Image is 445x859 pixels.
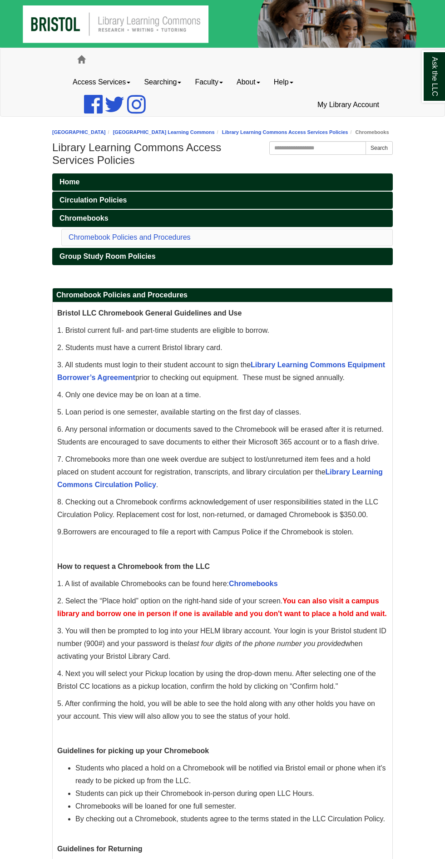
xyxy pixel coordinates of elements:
button: Search [366,141,393,155]
span: 1. Bristol current full- and part-time students are eligible to borrow. [57,326,269,334]
a: [GEOGRAPHIC_DATA] [52,129,106,135]
span: 9 [57,528,61,536]
li: Chromebooks [348,128,389,137]
a: Access Services [66,71,137,94]
a: Home [52,173,393,191]
span: 3. All students must login to their student account to sign the prior to checking out equipment. ... [57,361,385,381]
span: 1. A list of available Chromebooks can be found here: [57,580,278,587]
span: 2. Select the “Place hold” option on the right-hand side of your screen. [57,597,387,617]
span: 5. After confirming the hold, you will be able to see the hold along with any other holds you hav... [57,700,375,720]
span: By checking out a Chromebook, students agree to the terms stated in the LLC Circulation Policy. [75,815,385,823]
span: Guidelines for Returning [57,845,143,853]
a: Chromebooks [52,210,393,227]
a: Chromebook Policies and Procedures [69,233,191,241]
em: last four digits of the phone number you provided [188,640,345,647]
span: 8. Checking out a Chromebook confirms acknowledgement of user responsibilities stated in the LLC ... [57,498,378,518]
p: . [57,526,388,538]
a: My Library Account [311,94,386,116]
a: Help [267,71,300,94]
span: Students can pick up their Chromebook in-person during open LLC Hours. [75,790,314,797]
span: Bristol LLC Chromebook General Guidelines and Use [57,309,242,317]
a: [GEOGRAPHIC_DATA] Learning Commons [113,129,215,135]
span: Borrowers are encouraged to file a report with Campus Police if the Chromebook is stolen. [63,528,353,536]
a: Group Study Room Policies [52,248,393,265]
span: 4. Only one device may be on loan at a time. [57,391,201,399]
nav: breadcrumb [52,128,393,137]
span: 3. You will then be prompted to log into your HELM library account. Your login is your Bristol st... [57,627,386,660]
span: 4. Next you will select your Pickup location by using the drop-down menu. After selecting one of ... [57,670,376,690]
span: 7. Chromebooks more than one week overdue are subject to lost/unreturned item fees and a hold pla... [57,455,383,489]
a: Circulation Policies [52,192,393,209]
strong: How to request a Chromebook from the LLC [57,563,210,570]
span: 5. Loan period is one semester, available starting on the first day of classes. [57,408,301,416]
a: Faculty [188,71,230,94]
h1: Library Learning Commons Access Services Policies [52,141,393,167]
div: Guide Pages [52,173,393,265]
span: 2. Students must have a current Bristol library card. [57,344,222,351]
span: Group Study Room Policies [59,252,156,260]
span: Guidelines for picking up your Chromebook [57,747,209,755]
span: Circulation Policies [59,196,127,204]
span: 6. Any personal information or documents saved to the Chromebook will be erased after it is retur... [57,425,384,446]
span: Chromebooks will be loaned for one full semester. [75,802,236,810]
span: Chromebooks [59,214,109,222]
span: Students who placed a hold on a Chromebook will be notified via Bristol email or phone when it's ... [75,764,386,785]
a: Library Learning Commons Access Services Policies [222,129,348,135]
a: Chromebooks [229,580,278,587]
a: Searching [137,71,188,94]
span: Home [59,178,79,186]
h2: Chromebook Policies and Procedures [53,288,392,302]
a: About [230,71,267,94]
